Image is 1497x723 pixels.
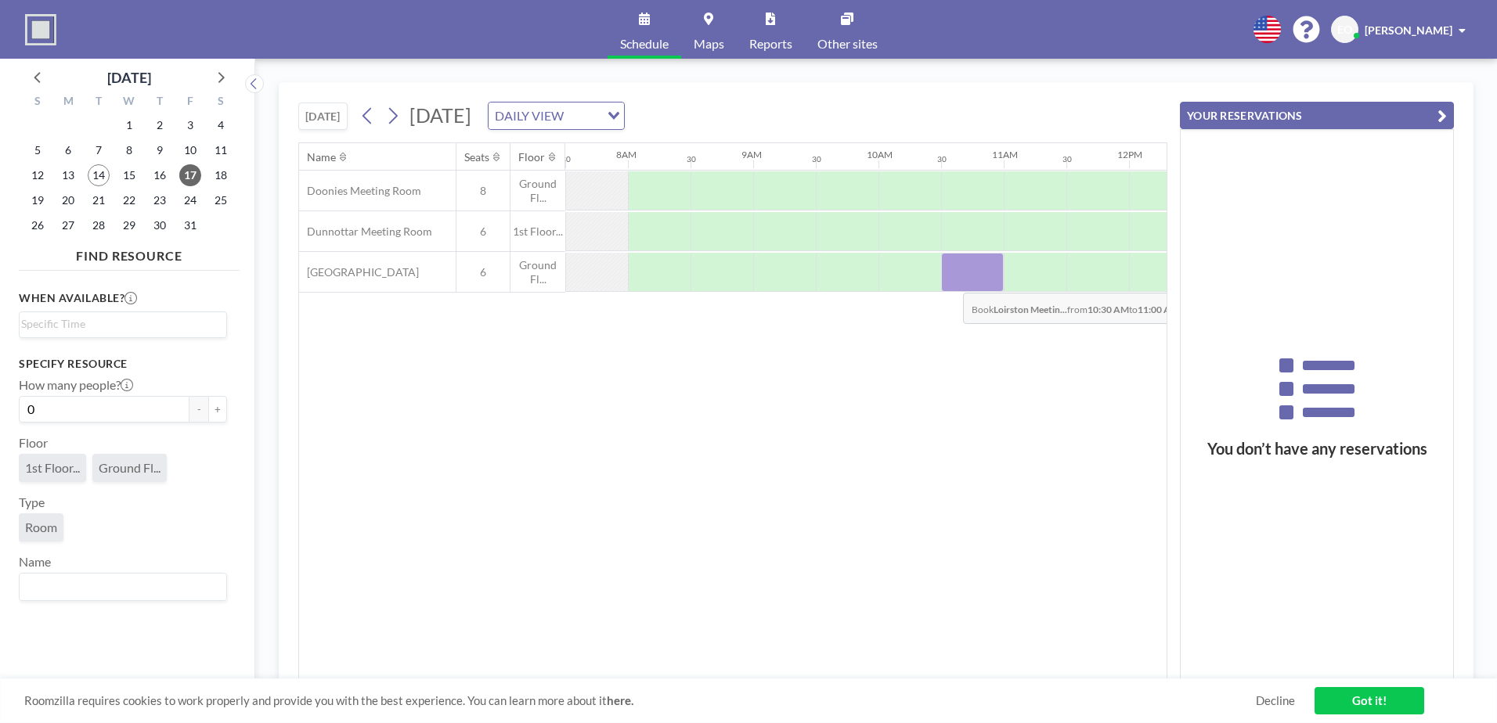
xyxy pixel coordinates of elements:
div: M [53,92,84,113]
span: Thursday, October 9, 2025 [149,139,171,161]
span: Monday, October 20, 2025 [57,189,79,211]
span: [GEOGRAPHIC_DATA] [299,265,419,279]
div: Search for option [20,312,226,336]
div: 30 [561,154,571,164]
span: Ground Fl... [510,177,565,204]
h3: You don’t have any reservations [1181,439,1453,459]
button: YOUR RESERVATIONS [1180,102,1454,129]
span: EO [1337,23,1352,37]
span: Other sites [817,38,878,50]
div: 8AM [616,149,637,160]
button: + [208,396,227,423]
b: Loirston Meetin... [994,304,1067,315]
span: Dunnottar Meeting Room [299,225,432,239]
label: Name [19,554,51,570]
span: Thursday, October 23, 2025 [149,189,171,211]
span: Friday, October 24, 2025 [179,189,201,211]
span: Saturday, October 25, 2025 [210,189,232,211]
b: 11:00 AM [1138,304,1179,315]
h3: Specify resource [19,357,227,371]
span: Monday, October 13, 2025 [57,164,79,186]
span: Sunday, October 19, 2025 [27,189,49,211]
span: Friday, October 10, 2025 [179,139,201,161]
span: Ground Fl... [510,258,565,286]
img: organization-logo [25,14,56,45]
span: Room [25,520,57,534]
span: Friday, October 3, 2025 [179,114,201,136]
span: Thursday, October 16, 2025 [149,164,171,186]
span: Tuesday, October 14, 2025 [88,164,110,186]
div: [DATE] [107,67,151,88]
button: - [189,396,208,423]
div: T [144,92,175,113]
button: [DATE] [298,103,348,130]
div: W [114,92,145,113]
div: Search for option [20,574,226,600]
a: Got it! [1315,687,1424,714]
span: Schedule [620,38,669,50]
input: Search for option [21,315,218,333]
input: Search for option [21,577,218,597]
div: 11AM [992,149,1018,160]
span: 1st Floor... [25,460,80,475]
span: Wednesday, October 8, 2025 [118,139,140,161]
span: Wednesday, October 29, 2025 [118,214,140,236]
div: 30 [937,154,947,164]
span: Saturday, October 4, 2025 [210,114,232,136]
a: here. [607,693,633,707]
span: Wednesday, October 15, 2025 [118,164,140,186]
span: Wednesday, October 22, 2025 [118,189,140,211]
span: Sunday, October 12, 2025 [27,164,49,186]
span: Monday, October 27, 2025 [57,214,79,236]
input: Search for option [568,106,598,126]
span: 6 [456,225,510,239]
span: Roomzilla requires cookies to work properly and provide you with the best experience. You can lea... [24,693,1256,708]
span: Friday, October 17, 2025 [179,164,201,186]
span: Thursday, October 30, 2025 [149,214,171,236]
div: F [175,92,205,113]
span: 8 [456,184,510,198]
div: Seats [464,150,489,164]
div: 30 [687,154,696,164]
div: S [23,92,53,113]
div: S [205,92,236,113]
span: Saturday, October 18, 2025 [210,164,232,186]
span: Sunday, October 26, 2025 [27,214,49,236]
span: 1st Floor... [510,225,565,239]
span: [DATE] [409,103,471,127]
h4: FIND RESOURCE [19,242,240,264]
div: Floor [518,150,545,164]
span: Ground Fl... [99,460,161,475]
span: Sunday, October 5, 2025 [27,139,49,161]
span: Tuesday, October 7, 2025 [88,139,110,161]
div: 12PM [1117,149,1142,160]
div: 9AM [741,149,762,160]
div: Search for option [489,103,624,129]
span: Reports [749,38,792,50]
span: Wednesday, October 1, 2025 [118,114,140,136]
div: Name [307,150,336,164]
div: T [84,92,114,113]
span: DAILY VIEW [492,106,567,126]
div: 10AM [867,149,893,160]
span: Doonies Meeting Room [299,184,421,198]
span: Friday, October 31, 2025 [179,214,201,236]
span: [PERSON_NAME] [1365,23,1452,37]
span: 6 [456,265,510,279]
span: Book from to [963,293,1188,324]
b: 10:30 AM [1088,304,1129,315]
span: Tuesday, October 28, 2025 [88,214,110,236]
label: How many people? [19,377,133,393]
span: Saturday, October 11, 2025 [210,139,232,161]
div: 30 [1062,154,1072,164]
span: Thursday, October 2, 2025 [149,114,171,136]
span: Tuesday, October 21, 2025 [88,189,110,211]
span: Maps [694,38,724,50]
label: Floor [19,435,48,451]
a: Decline [1256,693,1295,708]
label: Type [19,495,45,510]
div: 30 [812,154,821,164]
span: Monday, October 6, 2025 [57,139,79,161]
